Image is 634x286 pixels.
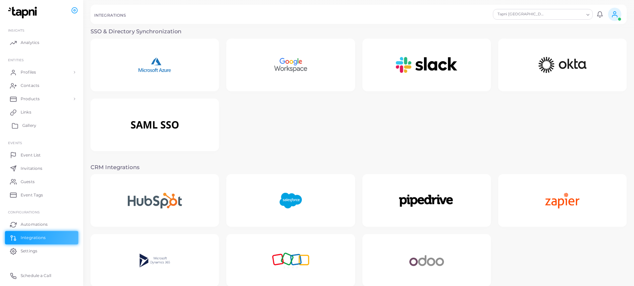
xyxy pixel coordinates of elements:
[125,44,184,86] img: Microsoft Azure
[5,92,78,106] a: Products
[115,180,195,221] img: Hubspot
[21,83,39,89] span: Contacts
[493,9,593,20] div: Search for option
[383,44,470,86] img: Slack
[21,192,43,198] span: Event Tags
[497,11,545,18] span: Tapni [GEOGRAPHIC_DATA]
[5,36,78,49] a: Analytics
[5,66,78,79] a: Profiles
[267,180,315,221] img: Salesforce
[5,269,78,282] a: Schedule a Call
[21,248,37,254] span: Settings
[261,44,321,86] img: Google Workspace
[21,273,51,279] span: Schedule a Call
[5,106,78,119] a: Links
[519,44,606,86] img: Okta
[5,79,78,92] a: Contacts
[532,180,592,221] img: Zapier
[6,6,43,19] img: logo
[384,180,469,221] img: Pipedrive
[91,164,627,171] h3: CRM Integrations
[5,188,78,201] a: Event Tags
[21,152,41,158] span: Event List
[21,221,48,227] span: Automations
[127,240,183,281] img: Microsoft Dynamics
[21,96,40,102] span: Products
[5,244,78,258] a: Settings
[21,165,42,171] span: Invitations
[545,11,584,18] input: Search for option
[5,175,78,188] a: Guests
[8,141,22,145] span: EVENTS
[21,109,31,115] span: Links
[5,218,78,231] a: Automations
[5,231,78,244] a: Integrations
[21,235,46,241] span: Integrations
[21,69,36,75] span: Profiles
[5,148,78,161] a: Event List
[8,28,24,32] span: INSIGHTS
[94,13,126,18] h5: INTEGRATIONS
[5,119,78,132] a: Gallery
[111,104,199,146] img: SAML
[21,179,35,185] span: Guests
[5,161,78,175] a: Invitations
[21,40,39,46] span: Analytics
[91,28,627,35] h3: SSO & Directory Synchronization
[8,210,40,214] span: Configurations
[8,58,24,62] span: ENTITIES
[396,240,457,281] img: Odoo
[259,240,322,281] img: Zoho
[22,123,36,129] span: Gallery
